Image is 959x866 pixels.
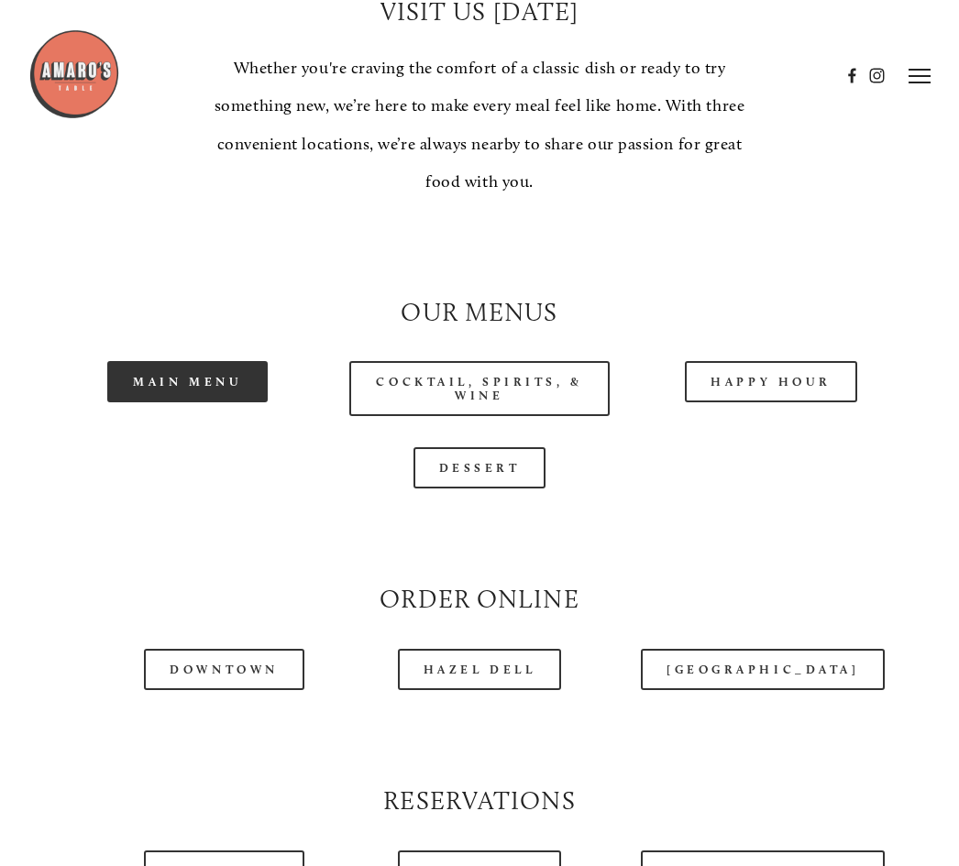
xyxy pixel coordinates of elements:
[58,784,902,819] h2: Reservations
[28,28,120,120] img: Amaro's Table
[144,649,303,690] a: Downtown
[641,649,885,690] a: [GEOGRAPHIC_DATA]
[398,649,562,690] a: Hazel Dell
[58,295,902,331] h2: Our Menus
[107,361,268,402] a: Main Menu
[685,361,857,402] a: Happy Hour
[58,582,902,618] h2: Order Online
[413,447,546,488] a: Dessert
[349,361,610,416] a: Cocktail, Spirits, & Wine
